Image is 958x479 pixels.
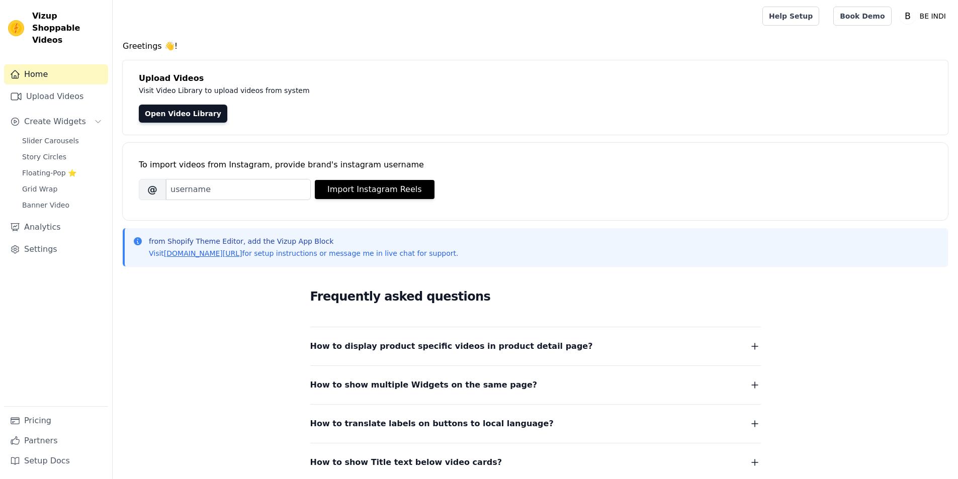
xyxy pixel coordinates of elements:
[900,7,950,25] button: B BE INDI
[4,64,108,84] a: Home
[310,417,554,431] span: How to translate labels on buttons to local language?
[310,455,502,469] span: How to show Title text below video cards?
[16,166,108,180] a: Floating-Pop ⭐
[310,339,761,353] button: How to display product specific videos in product detail page?
[310,455,761,469] button: How to show Title text below video cards?
[139,105,227,123] a: Open Video Library
[315,180,434,199] button: Import Instagram Reels
[16,198,108,212] a: Banner Video
[24,116,86,128] span: Create Widgets
[833,7,891,26] a: Book Demo
[16,134,108,148] a: Slider Carousels
[905,11,911,21] text: B
[149,248,458,258] p: Visit for setup instructions or message me in live chat for support.
[149,236,458,246] p: from Shopify Theme Editor, add the Vizup App Block
[164,249,242,257] a: [DOMAIN_NAME][URL]
[4,217,108,237] a: Analytics
[310,378,761,392] button: How to show multiple Widgets on the same page?
[4,451,108,471] a: Setup Docs
[22,184,57,194] span: Grid Wrap
[310,378,538,392] span: How to show multiple Widgets on the same page?
[166,179,311,200] input: username
[139,72,932,84] h4: Upload Videos
[310,417,761,431] button: How to translate labels on buttons to local language?
[762,7,819,26] a: Help Setup
[310,339,593,353] span: How to display product specific videos in product detail page?
[22,152,66,162] span: Story Circles
[16,182,108,196] a: Grid Wrap
[123,40,948,52] h4: Greetings 👋!
[4,411,108,431] a: Pricing
[310,286,761,307] h2: Frequently asked questions
[32,10,104,46] span: Vizup Shoppable Videos
[139,84,589,97] p: Visit Video Library to upload videos from system
[4,86,108,107] a: Upload Videos
[916,7,950,25] p: BE INDI
[22,168,76,178] span: Floating-Pop ⭐
[16,150,108,164] a: Story Circles
[22,200,69,210] span: Banner Video
[22,136,79,146] span: Slider Carousels
[4,112,108,132] button: Create Widgets
[4,239,108,259] a: Settings
[4,431,108,451] a: Partners
[139,179,166,200] span: @
[139,159,932,171] div: To import videos from Instagram, provide brand's instagram username
[8,20,24,36] img: Vizup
